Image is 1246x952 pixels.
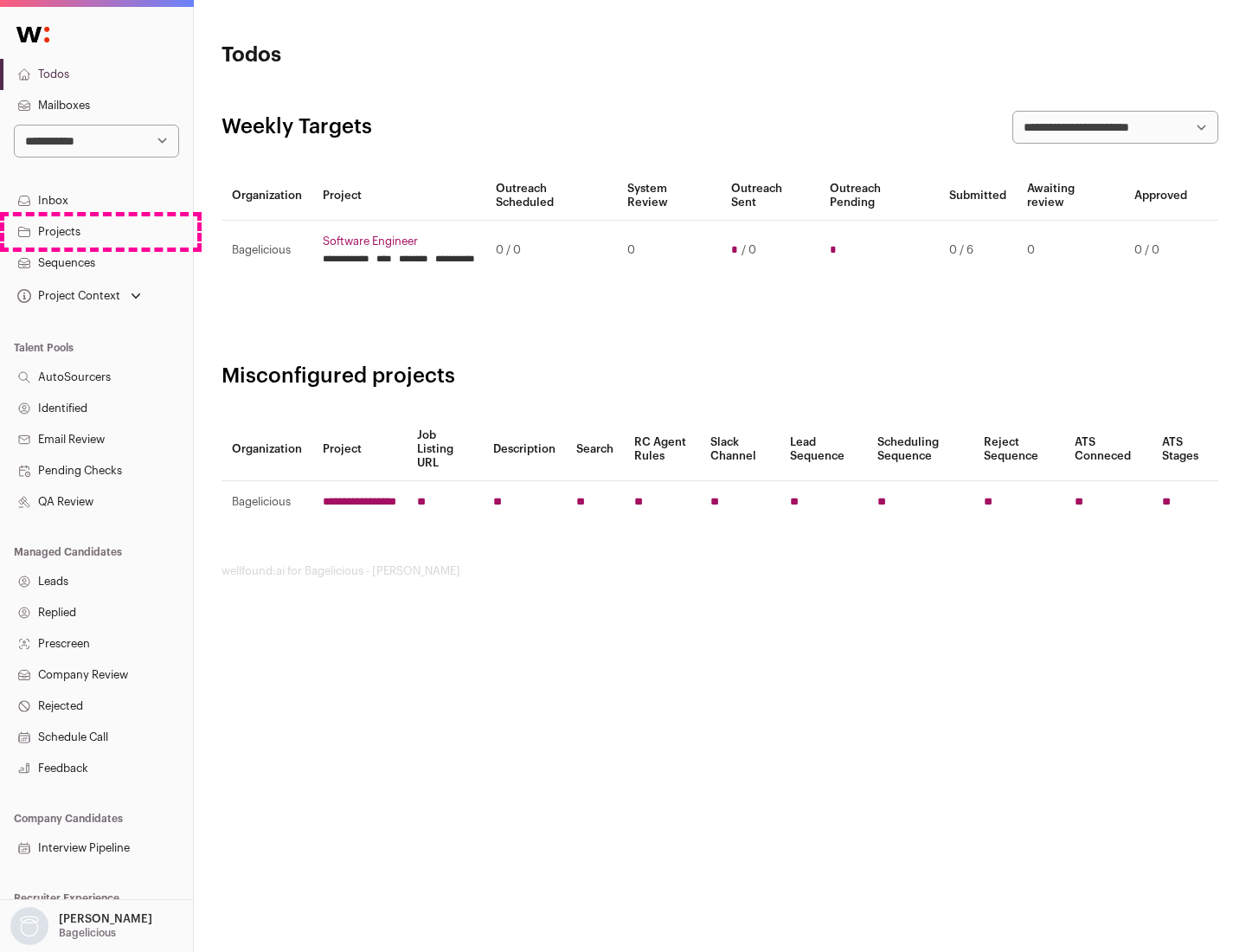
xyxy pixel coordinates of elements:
[59,926,116,940] p: Bagelicious
[222,564,1218,578] footer: wellfound:ai for Bagelicious - [PERSON_NAME]
[700,418,780,481] th: Slack Channel
[7,907,156,945] button: Open dropdown
[14,289,120,303] div: Project Context
[939,171,1017,221] th: Submitted
[1017,171,1124,221] th: Awaiting review
[59,912,152,926] p: [PERSON_NAME]
[780,418,867,481] th: Lead Sequence
[1152,418,1218,481] th: ATS Stages
[721,171,820,221] th: Outreach Sent
[323,235,475,248] a: Software Engineer
[1064,418,1151,481] th: ATS Conneced
[566,418,624,481] th: Search
[222,481,312,524] td: Bagelicious
[222,221,312,280] td: Bagelicious
[624,418,699,481] th: RC Agent Rules
[10,907,48,945] img: nopic.png
[483,418,566,481] th: Description
[867,418,973,481] th: Scheduling Sequence
[742,243,756,257] span: / 0
[222,113,372,141] h2: Weekly Targets
[312,418,407,481] th: Project
[407,418,483,481] th: Job Listing URL
[222,418,312,481] th: Organization
[14,284,145,308] button: Open dropdown
[617,221,720,280] td: 0
[1124,221,1198,280] td: 0 / 0
[1017,221,1124,280] td: 0
[222,42,554,69] h1: Todos
[1124,171,1198,221] th: Approved
[485,171,617,221] th: Outreach Scheduled
[973,418,1065,481] th: Reject Sequence
[617,171,720,221] th: System Review
[939,221,1017,280] td: 0 / 6
[312,171,485,221] th: Project
[222,363,1218,390] h2: Misconfigured projects
[7,17,59,52] img: Wellfound
[485,221,617,280] td: 0 / 0
[819,171,938,221] th: Outreach Pending
[222,171,312,221] th: Organization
